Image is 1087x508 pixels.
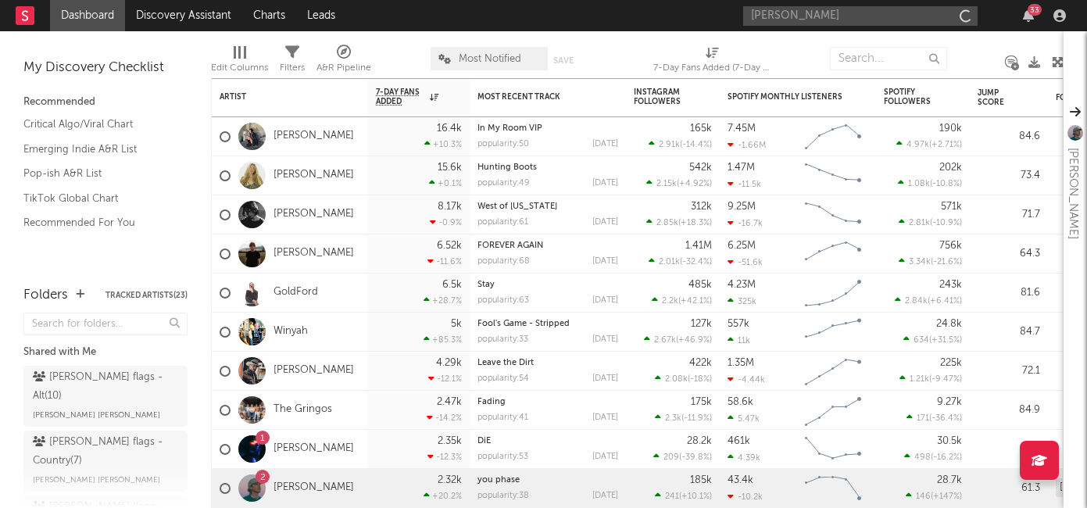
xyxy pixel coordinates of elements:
[592,374,618,383] div: [DATE]
[424,491,462,501] div: +20.2 %
[939,241,962,251] div: 756k
[442,280,462,290] div: 6.5k
[937,436,962,446] div: 30.5k
[1023,9,1034,22] button: 33
[939,163,962,173] div: 202k
[477,476,520,485] a: you phase
[105,292,188,299] button: Tracked Artists(23)
[978,479,1040,498] div: 61.3
[274,208,354,221] a: [PERSON_NAME]
[798,469,868,508] svg: Chart title
[798,352,868,391] svg: Chart title
[592,140,618,148] div: [DATE]
[477,124,618,133] div: In My Room VIP
[690,123,712,134] div: 165k
[659,258,680,267] span: 2.01k
[424,295,462,306] div: +28.7 %
[931,375,960,384] span: -9.47 %
[23,366,188,427] a: [PERSON_NAME] flags - Alt(10)[PERSON_NAME] [PERSON_NAME]
[274,442,354,456] a: [PERSON_NAME]
[798,391,868,430] svg: Chart title
[477,140,529,148] div: popularity: 50
[477,492,529,500] div: popularity: 38
[914,336,929,345] span: 634
[798,195,868,234] svg: Chart title
[655,491,712,501] div: ( )
[33,406,160,424] span: [PERSON_NAME] [PERSON_NAME]
[656,180,677,188] span: 2.15k
[23,165,172,182] a: Pop-ish A&R List
[654,336,676,345] span: 2.67k
[931,414,960,423] span: -36.4 %
[978,440,1040,459] div: 83.9
[477,296,529,305] div: popularity: 63
[477,202,618,211] div: West of Ohio
[274,247,354,260] a: [PERSON_NAME]
[914,453,931,462] span: 498
[728,413,760,424] div: 5.47k
[728,202,756,212] div: 9.25M
[689,358,712,368] div: 422k
[978,284,1040,302] div: 81.6
[427,452,462,462] div: -12.3 %
[477,218,528,227] div: popularity: 61
[978,401,1040,420] div: 84.9
[424,334,462,345] div: +85.3 %
[653,39,771,84] div: 7-Day Fans Added (7-Day Fans Added)
[656,219,678,227] span: 2.85k
[428,374,462,384] div: -12.1 %
[23,116,172,133] a: Critical Algo/Viral Chart
[691,397,712,407] div: 175k
[634,88,688,106] div: Instagram Followers
[728,123,756,134] div: 7.45M
[978,127,1040,146] div: 84.6
[274,481,354,495] a: [PERSON_NAME]
[910,375,929,384] span: 1.21k
[653,59,771,77] div: 7-Day Fans Added (7-Day Fans Added)
[23,286,68,305] div: Folders
[592,296,618,305] div: [DATE]
[438,163,462,173] div: 15.6k
[937,475,962,485] div: 28.7k
[437,397,462,407] div: 2.47k
[916,492,931,501] span: 146
[477,241,618,250] div: FOREVER AGAIN
[427,413,462,423] div: -14.2 %
[798,156,868,195] svg: Chart title
[437,123,462,134] div: 16.4k
[978,166,1040,185] div: 73.4
[477,359,618,367] div: Leave the Dirt
[274,286,318,299] a: GoldFord
[477,335,528,344] div: popularity: 33
[687,436,712,446] div: 28.2k
[220,92,337,102] div: Artist
[477,476,618,485] div: you phase
[23,141,172,158] a: Emerging Indie A&R List
[931,141,960,149] span: +2.71 %
[936,319,962,329] div: 24.8k
[477,320,570,328] a: Fool's Game - Stripped
[728,179,761,189] div: -11.5k
[679,180,710,188] span: +4.92 %
[436,358,462,368] div: 4.29k
[978,323,1040,342] div: 84.7
[23,93,188,112] div: Recommended
[592,179,618,188] div: [DATE]
[477,179,530,188] div: popularity: 49
[728,374,765,385] div: -4.44k
[941,202,962,212] div: 571k
[592,335,618,344] div: [DATE]
[904,452,962,462] div: ( )
[438,436,462,446] div: 2.35k
[477,374,529,383] div: popularity: 54
[690,375,710,384] span: -18 %
[659,141,680,149] span: 2.91k
[33,368,174,406] div: [PERSON_NAME] flags - Alt ( 10 )
[728,453,760,463] div: 4.39k
[930,297,960,306] span: +6.41 %
[211,59,268,77] div: Edit Columns
[280,59,305,77] div: Filters
[477,413,528,422] div: popularity: 41
[274,130,354,143] a: [PERSON_NAME]
[728,296,756,306] div: 325k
